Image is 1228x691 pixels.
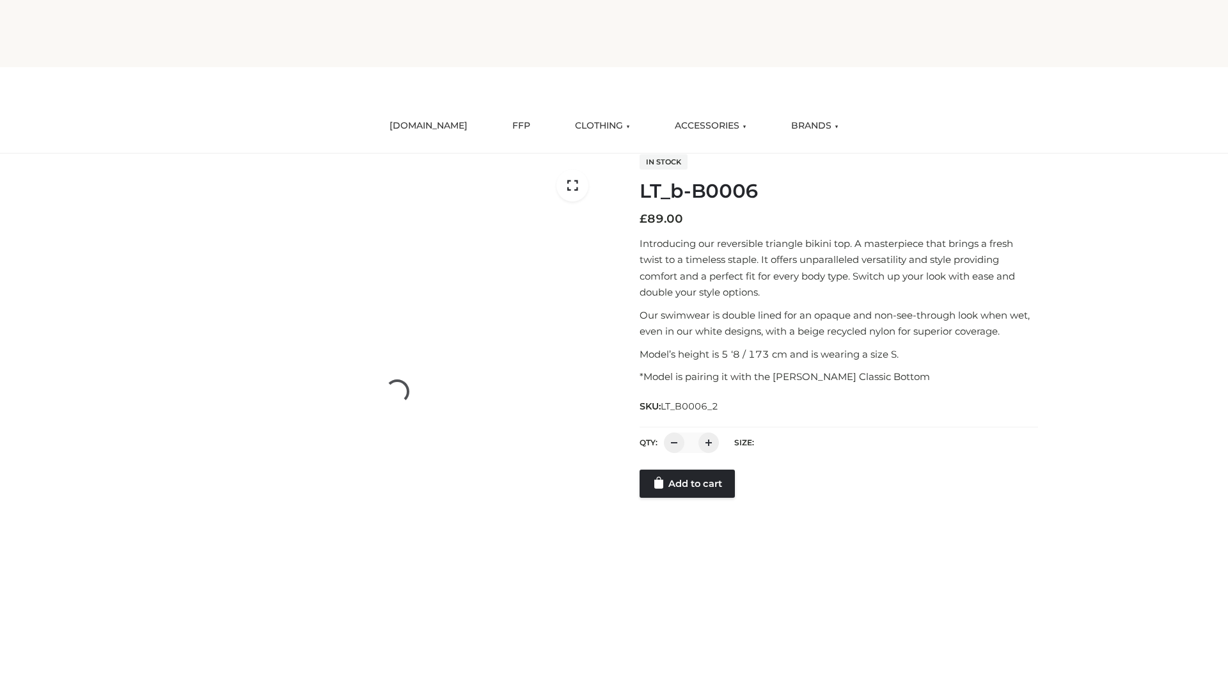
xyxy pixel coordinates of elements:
a: [DOMAIN_NAME] [380,112,477,140]
label: Size: [734,438,754,447]
span: £ [640,212,647,226]
a: BRANDS [782,112,848,140]
label: QTY: [640,438,657,447]
a: ACCESSORIES [665,112,756,140]
span: LT_B0006_2 [661,401,718,412]
p: Model’s height is 5 ‘8 / 173 cm and is wearing a size S. [640,346,1038,363]
p: *Model is pairing it with the [PERSON_NAME] Classic Bottom [640,369,1038,385]
p: Introducing our reversible triangle bikini top. A masterpiece that brings a fresh twist to a time... [640,235,1038,301]
h1: LT_b-B0006 [640,180,1038,203]
a: FFP [503,112,540,140]
span: In stock [640,154,688,170]
p: Our swimwear is double lined for an opaque and non-see-through look when wet, even in our white d... [640,307,1038,340]
span: SKU: [640,399,720,414]
a: CLOTHING [565,112,640,140]
bdi: 89.00 [640,212,683,226]
a: Add to cart [640,470,735,498]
